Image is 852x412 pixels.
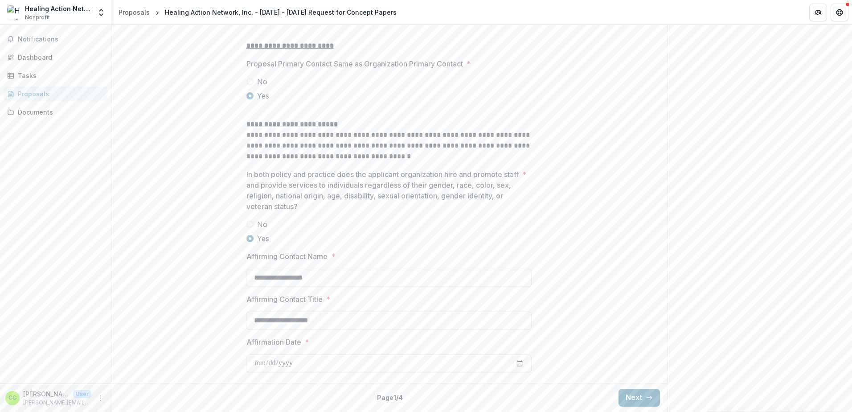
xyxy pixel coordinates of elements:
[4,32,107,46] button: Notifications
[165,8,397,17] div: Healing Action Network, Inc. - [DATE] - [DATE] Request for Concept Papers
[246,58,463,69] p: Proposal Primary Contact Same as Organization Primary Contact
[18,89,100,99] div: Proposals
[4,68,107,83] a: Tasks
[257,233,269,244] span: Yes
[377,393,403,402] p: Page 1 / 4
[25,13,50,21] span: Nonprofit
[257,91,269,101] span: Yes
[23,389,70,399] p: [PERSON_NAME]
[246,169,519,212] p: In both policy and practice does the applicant organization hire and promote staff and provide se...
[257,76,267,87] span: No
[115,6,400,19] nav: breadcrumb
[257,219,267,230] span: No
[18,36,104,43] span: Notifications
[619,389,660,407] button: Next
[246,337,301,347] p: Affirmation Date
[4,50,107,65] a: Dashboard
[73,390,91,398] p: User
[18,53,100,62] div: Dashboard
[4,87,107,101] a: Proposals
[4,105,107,119] a: Documents
[95,393,106,404] button: More
[95,4,107,21] button: Open entity switcher
[809,4,827,21] button: Partners
[115,6,153,19] a: Proposals
[25,4,91,13] div: Healing Action Network Inc
[18,71,100,80] div: Tasks
[246,294,323,305] p: Affirming Contact Title
[18,107,100,117] div: Documents
[8,395,16,401] div: Cassandra Cooke
[119,8,150,17] div: Proposals
[831,4,848,21] button: Get Help
[246,251,328,262] p: Affirming Contact Name
[7,5,21,20] img: Healing Action Network Inc
[23,399,91,407] p: [PERSON_NAME][EMAIL_ADDRESS][DOMAIN_NAME]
